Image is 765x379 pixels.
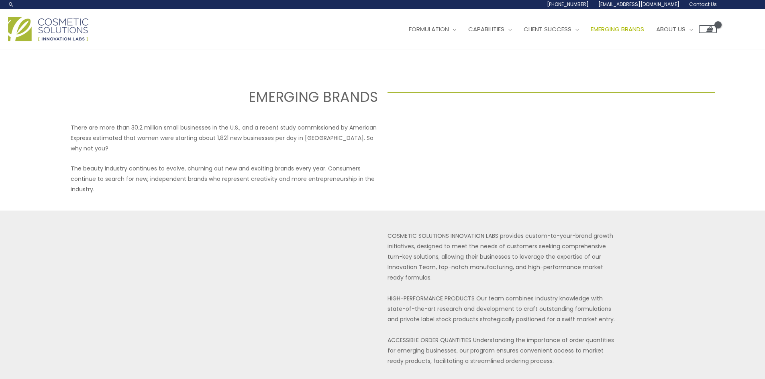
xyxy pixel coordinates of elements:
p: There are more than 30.2 million small businesses in the U.S., and a recent study commissioned by... [71,122,377,154]
span: Formulation [409,25,449,33]
a: Search icon link [8,1,14,8]
span: Emerging Brands [591,25,644,33]
a: About Us [650,17,699,41]
a: Client Success [518,17,585,41]
span: [EMAIL_ADDRESS][DOMAIN_NAME] [598,1,679,8]
span: Contact Us [689,1,717,8]
span: Capabilities [468,25,504,33]
a: Emerging Brands [585,17,650,41]
a: View Shopping Cart, empty [699,25,717,33]
nav: Site Navigation [397,17,717,41]
span: [PHONE_NUMBER] [547,1,589,8]
img: Cosmetic Solutions Logo [8,17,88,41]
span: About Us [656,25,685,33]
p: The beauty industry continues to evolve, churning out new and exciting brands every year. Consume... [71,163,377,195]
h2: EMERGING BRANDS [50,88,378,106]
span: Client Success [524,25,571,33]
a: Capabilities [462,17,518,41]
a: Formulation [403,17,462,41]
